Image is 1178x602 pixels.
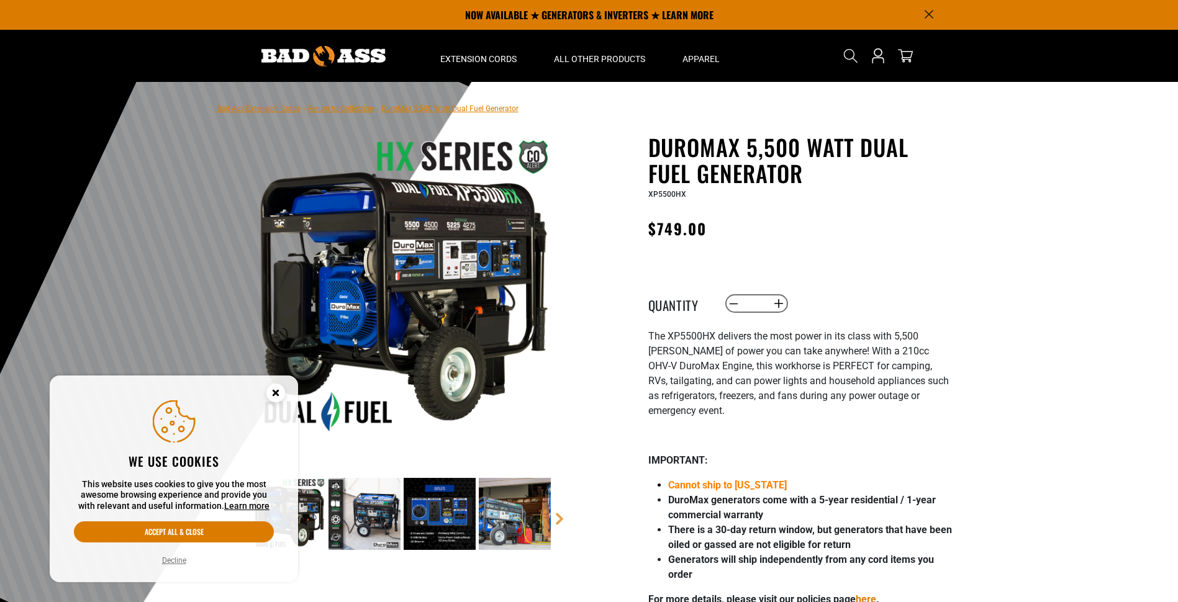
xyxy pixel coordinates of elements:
[668,524,952,550] strong: There is a 30-day return window, but generators that have been oiled or gassed are not eligible f...
[440,53,517,65] span: Extension Cords
[535,30,664,82] summary: All Other Products
[217,101,519,115] nav: breadcrumbs
[668,479,787,491] span: Cannot ship to [US_STATE]
[648,454,708,466] strong: IMPORTANT:
[224,501,270,511] a: Learn more
[303,104,306,113] span: ›
[74,453,274,469] h2: We use cookies
[217,104,301,113] a: Bad Ass Extension Cords
[648,330,949,416] span: The XP5500HX delivers the most power in its class with 5,500 [PERSON_NAME] of power you can take ...
[308,104,374,113] a: Return to Collection
[376,104,379,113] span: ›
[648,217,707,240] span: $749.00
[553,513,566,525] a: Next
[648,134,953,186] h1: DuroMax 5,500 Watt Dual Fuel Generator
[648,295,710,312] label: Quantity
[74,479,274,512] p: This website uses cookies to give you the most awesome browsing experience and provide you with r...
[381,104,519,113] span: DuroMax 5,500 Watt Dual Fuel Generator
[261,46,386,66] img: Bad Ass Extension Cords
[554,53,645,65] span: All Other Products
[74,521,274,542] button: Accept all & close
[648,190,686,199] span: XP5500HX
[841,46,861,66] summary: Search
[682,53,720,65] span: Apparel
[158,554,190,567] button: Decline
[668,494,936,521] strong: DuroMax generators come with a 5-year residential / 1-year commercial warranty
[50,375,298,583] aside: Cookie Consent
[664,30,738,82] summary: Apparel
[422,30,535,82] summary: Extension Cords
[668,554,934,580] strong: Generators will ship independently from any cord items you order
